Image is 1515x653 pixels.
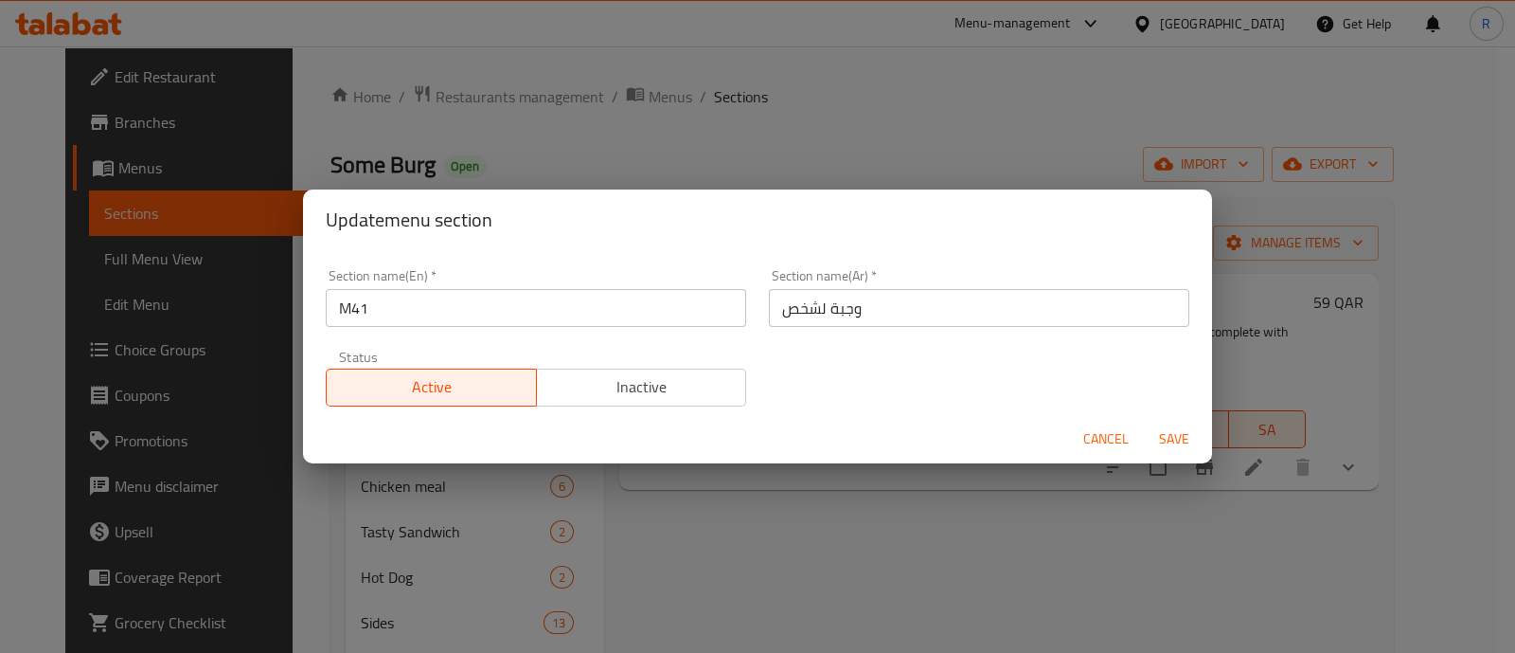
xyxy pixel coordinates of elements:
button: Inactive [536,369,747,407]
span: Active [334,373,529,401]
h2: Update menu section [326,205,1189,235]
input: Please enter section name(ar) [769,289,1189,327]
span: Cancel [1083,427,1129,451]
button: Active [326,369,537,407]
button: Cancel [1076,422,1136,457]
button: Save [1144,422,1204,457]
span: Inactive [544,373,740,401]
span: Save [1151,427,1197,451]
input: Please enter section name(en) [326,289,746,327]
